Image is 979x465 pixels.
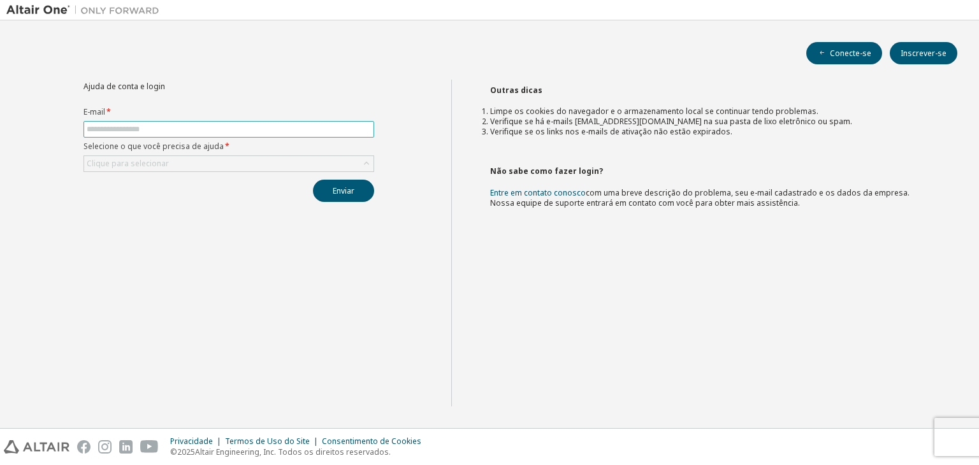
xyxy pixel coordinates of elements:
[901,48,946,59] font: Inscrever-se
[322,436,421,447] font: Consentimento de Cookies
[140,440,159,454] img: youtube.svg
[333,185,354,196] font: Enviar
[98,440,112,454] img: instagram.svg
[170,447,177,457] font: ©
[77,440,91,454] img: facebook.svg
[830,48,871,59] font: Conecte-se
[4,440,69,454] img: altair_logo.svg
[490,116,852,127] font: Verifique se há e-mails [EMAIL_ADDRESS][DOMAIN_NAME] na sua pasta de lixo eletrônico ou spam.
[806,42,882,64] button: Conecte-se
[313,180,374,202] button: Enviar
[6,4,166,17] img: Altair Um
[170,436,213,447] font: Privacidade
[83,106,105,117] font: E-mail
[490,85,542,96] font: Outras dicas
[490,187,910,208] font: com uma breve descrição do problema, seu e-mail cadastrado e os dados da empresa. Nossa equipe de...
[119,440,133,454] img: linkedin.svg
[195,447,391,457] font: Altair Engineering, Inc. Todos os direitos reservados.
[83,81,165,92] font: Ajuda de conta e login
[225,436,310,447] font: Termos de Uso do Site
[490,126,732,137] font: Verifique se os links nos e-mails de ativação não estão expirados.
[87,158,169,169] font: Clique para selecionar
[490,187,586,198] a: Entre em contato conosco
[490,166,603,176] font: Não sabe como fazer login?
[490,106,818,117] font: Limpe os cookies do navegador e o armazenamento local se continuar tendo problemas.
[177,447,195,457] font: 2025
[890,42,957,64] button: Inscrever-se
[83,141,224,152] font: Selecione o que você precisa de ajuda
[84,156,373,171] div: Clique para selecionar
